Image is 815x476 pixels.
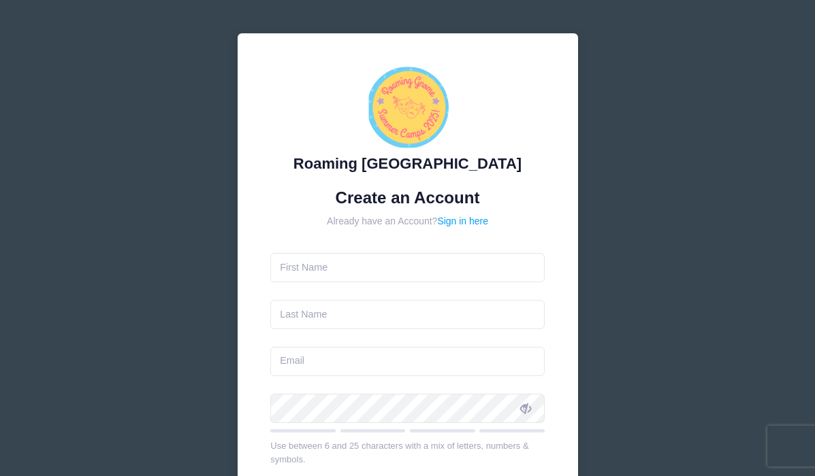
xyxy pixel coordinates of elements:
div: Already have an Account? [270,214,545,228]
input: Email [270,347,545,376]
img: Roaming Gnome Theatre [367,67,449,148]
a: Sign in here [437,216,488,226]
input: First Name [270,253,545,282]
div: Use between 6 and 25 characters with a mix of letters, numbers & symbols. [270,439,545,466]
div: Roaming [GEOGRAPHIC_DATA] [270,152,545,175]
h1: Create an Account [270,188,545,208]
input: Last Name [270,300,545,329]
